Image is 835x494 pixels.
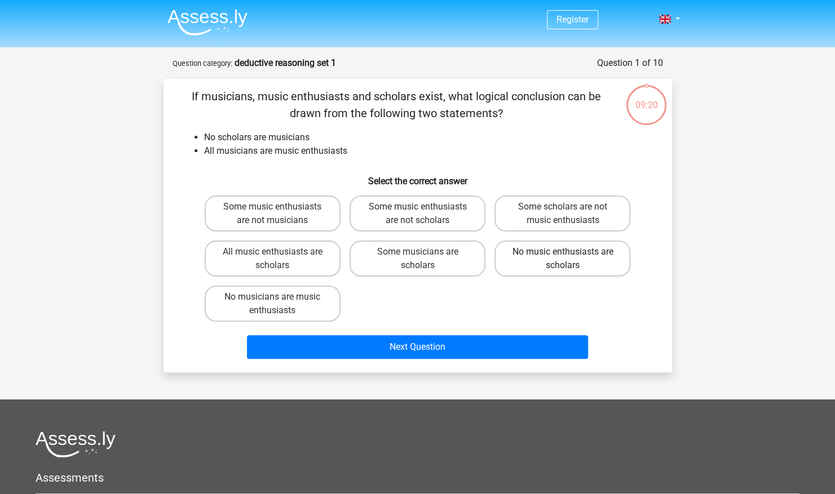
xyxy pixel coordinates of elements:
li: No scholars are musicians [204,131,654,144]
small: Question category: [173,59,232,68]
strong: deductive reasoning set 1 [235,57,336,68]
label: No musicians are music enthusiasts [205,286,341,322]
button: Next Question [247,335,588,359]
h5: Assessments [36,471,799,484]
label: Some music enthusiasts are not musicians [205,195,341,232]
label: No music enthusiasts are scholars [494,241,630,277]
div: 09:20 [625,84,668,112]
h6: Select the correct answer [182,167,654,186]
img: Assessly logo [36,431,116,457]
img: Assessly [167,9,248,35]
label: Some musicians are scholars [350,241,485,277]
p: If musicians, music enthusiasts and scholars exist, what logical conclusion can be drawn from the... [182,88,612,122]
li: All musicians are music enthusiasts [204,144,654,158]
div: Question 1 of 10 [597,56,663,70]
label: All music enthusiasts are scholars [205,241,341,277]
a: Register [556,14,589,25]
label: Some music enthusiasts are not scholars [350,195,485,232]
label: Some scholars are not music enthusiasts [494,195,630,232]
